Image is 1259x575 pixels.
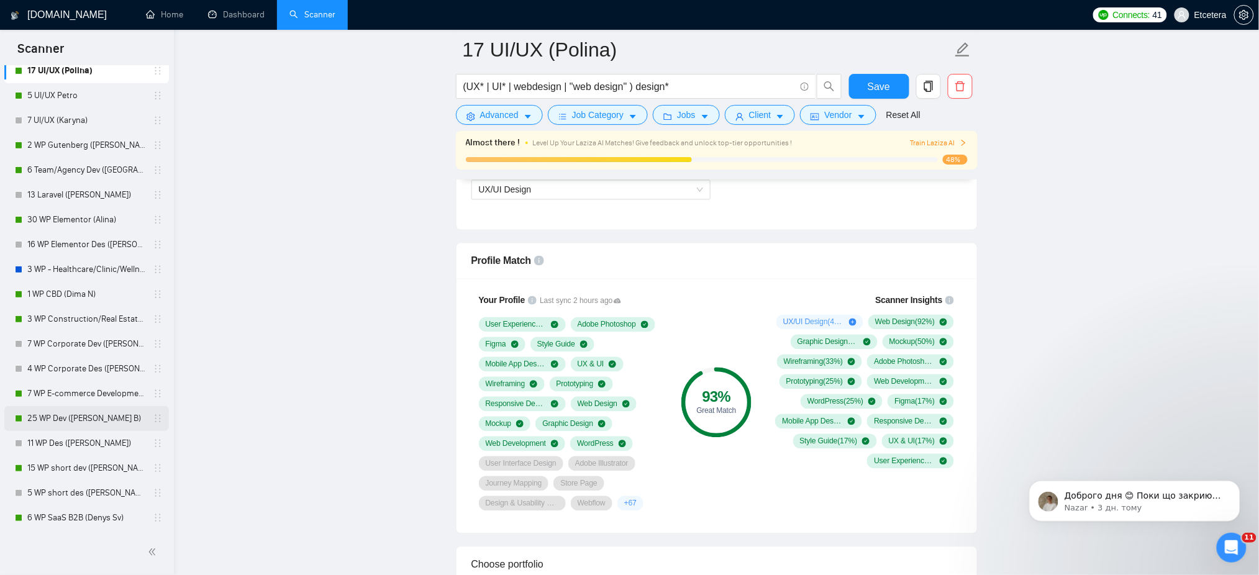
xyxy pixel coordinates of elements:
span: Web Development [486,439,547,449]
span: info-circle [528,296,537,305]
span: Design & Usability Research [486,499,559,509]
span: holder [153,364,163,374]
span: caret-down [524,112,532,121]
span: caret-down [857,112,866,121]
span: WordPress ( 25 %) [807,397,863,407]
span: Wireframing [486,379,525,389]
span: copy [917,81,940,92]
span: holder [153,215,163,225]
span: check-circle [551,401,558,408]
span: holder [153,140,163,150]
span: UX & UI ( 17 %) [889,437,935,446]
input: Scanner name... [463,34,952,65]
span: User Experience Design ( 17 %) [874,456,935,466]
span: Style Guide ( 17 %) [800,437,858,446]
span: holder [153,463,163,473]
span: check-circle [868,398,876,405]
span: User Interface Design [486,459,557,469]
a: 2 WP Gutenberg ([PERSON_NAME] Br) [27,133,145,158]
span: Mobile App Design ( 17 %) [782,417,843,427]
span: user [1178,11,1186,19]
span: Save [868,79,890,94]
span: check-circle [580,341,588,348]
span: Job Category [572,108,624,122]
a: 3 WP Construction/Real Estate Website Development ([PERSON_NAME] B) [27,307,145,332]
button: delete [948,74,973,99]
span: Figma ( 17 %) [894,397,935,407]
span: check-circle [940,358,947,366]
span: check-circle [863,338,871,346]
span: Style Guide [537,340,575,350]
span: Scanner Insights [875,296,942,305]
span: + 67 [624,499,637,509]
span: holder [153,115,163,125]
span: holder [153,513,163,523]
a: 5 UI/UX Petro [27,83,145,108]
span: holder [153,314,163,324]
span: search [817,81,841,92]
span: Store Page [560,479,597,489]
span: Level Up Your Laziza AI Matches! Give feedback and unlock top-tier opportunities ! [533,138,793,147]
button: barsJob Categorycaret-down [548,105,648,125]
span: info-circle [945,296,954,305]
span: double-left [148,546,160,558]
a: 4 WP Corporate Des ([PERSON_NAME]) [27,356,145,381]
span: check-circle [598,420,606,428]
span: check-circle [940,378,947,386]
span: holder [153,488,163,498]
span: check-circle [940,418,947,425]
span: Almost there ! [466,136,520,150]
span: idcard [811,112,819,121]
span: check-circle [551,440,558,448]
span: Scanner [7,40,74,66]
button: settingAdvancedcaret-down [456,105,543,125]
span: check-circle [609,361,616,368]
span: holder [153,165,163,175]
span: Profile Match [471,256,532,266]
span: Last sync 2 hours ago [540,296,621,307]
div: 93 % [681,390,752,405]
span: Adobe Photoshop ( 25 %) [874,357,935,367]
span: Web Design ( 92 %) [875,317,935,327]
span: caret-down [629,112,637,121]
a: 1 WP CBD (Dima N) [27,282,145,307]
span: plus-circle [849,319,857,326]
a: 6 Team/Agency Dev ([GEOGRAPHIC_DATA]) [27,158,145,183]
span: User Experience Design [486,320,547,330]
span: check-circle [641,321,648,328]
button: Train Laziza AI [910,137,967,149]
span: check-circle [598,381,606,388]
a: 25 WP Dev ([PERSON_NAME] B) [27,406,145,431]
a: Reset All [886,108,920,122]
span: Your Profile [479,296,525,306]
span: Mockup ( 50 %) [889,337,935,347]
a: 11 WP Des ([PERSON_NAME]) [27,431,145,456]
span: UX/UI Design [479,185,532,195]
a: 5 WP short des ([PERSON_NAME]) [27,481,145,505]
span: Web Design [578,399,618,409]
span: check-circle [940,438,947,445]
span: holder [153,339,163,349]
span: check-circle [940,338,947,346]
span: holder [153,438,163,448]
span: Graphic Design [542,419,593,429]
span: caret-down [776,112,784,121]
div: Great Match [681,407,752,415]
span: Jobs [677,108,696,122]
span: holder [153,66,163,76]
a: 13 Laravel ([PERSON_NAME]) [27,183,145,207]
button: search [817,74,842,99]
span: check-circle [848,378,855,386]
span: holder [153,240,163,250]
button: setting [1234,5,1254,25]
button: Save [849,74,909,99]
a: homeHome [146,9,183,20]
a: searchScanner [289,9,335,20]
img: logo [11,6,19,25]
span: Responsive Design [486,399,547,409]
span: delete [948,81,972,92]
span: bars [558,112,567,121]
